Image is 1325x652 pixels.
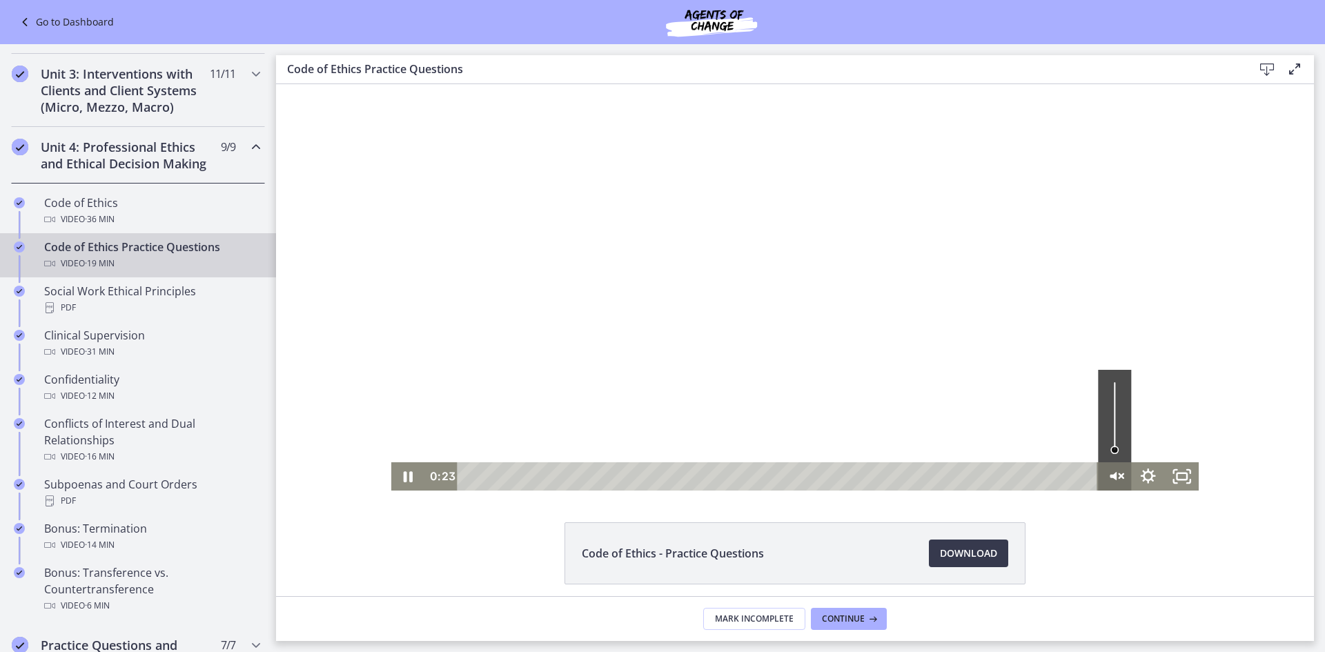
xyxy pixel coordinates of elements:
span: · 31 min [85,344,115,360]
img: Agents of Change [629,6,794,39]
button: Fullscreen [890,378,923,406]
div: Subpoenas and Court Orders [44,476,259,509]
span: 9 / 9 [221,139,235,155]
span: · 36 min [85,211,115,228]
a: Go to Dashboard [17,14,114,30]
i: Completed [14,286,25,297]
i: Completed [14,241,25,253]
button: Mark Incomplete [703,608,805,630]
iframe: Video Lesson [276,84,1314,491]
i: Completed [14,197,25,208]
i: Completed [14,567,25,578]
div: Video [44,344,259,360]
i: Completed [14,418,25,429]
button: Show settings menu [856,378,890,406]
span: · 16 min [85,448,115,465]
h3: Code of Ethics Practice Questions [287,61,1231,77]
span: · 19 min [85,255,115,272]
button: Unmute [822,378,856,406]
i: Completed [14,374,25,385]
i: Completed [12,66,28,82]
div: Confidentiality [44,371,259,404]
div: Video [44,448,259,465]
button: Continue [811,608,887,630]
span: 11 / 11 [210,66,235,82]
div: Video [44,255,259,272]
div: Social Work Ethical Principles [44,283,259,316]
i: Completed [14,330,25,341]
div: Video [44,537,259,553]
i: Completed [14,523,25,534]
div: Clinical Supervision [44,327,259,360]
div: PDF [44,299,259,316]
span: · 6 min [85,597,110,614]
a: Download [929,540,1008,567]
i: Completed [14,479,25,490]
span: · 14 min [85,537,115,553]
span: Download [940,545,997,562]
h2: Unit 3: Interventions with Clients and Client Systems (Micro, Mezzo, Macro) [41,66,209,115]
span: Code of Ethics - Practice Questions [582,545,764,562]
div: Bonus: Termination [44,520,259,553]
div: Video [44,388,259,404]
span: Continue [822,613,865,624]
div: Volume [822,286,856,378]
h2: Unit 4: Professional Ethics and Ethical Decision Making [41,139,209,172]
span: · 12 min [85,388,115,404]
div: Video [44,597,259,614]
div: Conflicts of Interest and Dual Relationships [44,415,259,465]
span: Mark Incomplete [715,613,794,624]
i: Completed [12,139,28,155]
div: PDF [44,493,259,509]
div: Code of Ethics [44,195,259,228]
div: Code of Ethics Practice Questions [44,239,259,272]
div: Bonus: Transference vs. Countertransference [44,564,259,614]
div: Video [44,211,259,228]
